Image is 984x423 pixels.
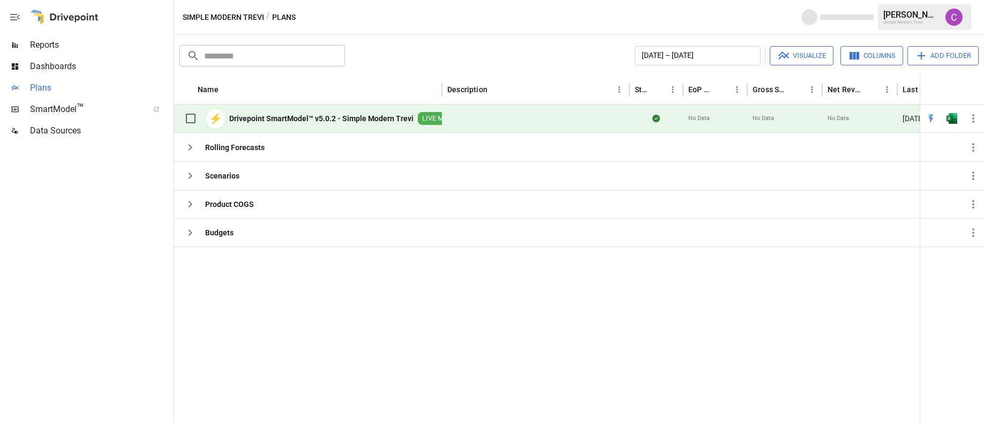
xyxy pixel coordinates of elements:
[883,20,939,25] div: Simple Modern Trevi
[205,199,254,210] b: Product COGS
[840,46,903,65] button: Columns
[198,85,219,94] div: Name
[926,113,936,124] div: Open in Quick Edit
[30,81,171,94] span: Plans
[828,85,863,94] div: Net Revenue
[612,82,627,97] button: Description column menu
[947,113,957,124] img: excel-icon.76473adf.svg
[30,103,141,116] span: SmartModel
[939,2,969,32] button: Corbin Wallace
[266,11,270,24] div: /
[753,114,774,123] span: No Data
[969,82,984,97] button: Sort
[945,9,963,26] img: Corbin Wallace
[688,85,713,94] div: EoP Cash
[183,11,264,24] button: Simple Modern Trevi
[650,82,665,97] button: Sort
[805,82,820,97] button: Gross Sales column menu
[206,109,225,128] div: ⚡
[907,46,979,65] button: Add Folder
[753,85,788,94] div: Gross Sales
[715,82,730,97] button: Sort
[205,227,234,238] b: Budgets
[77,101,84,115] span: ™
[828,114,849,123] span: No Data
[30,39,171,51] span: Reports
[418,114,465,124] span: LIVE MODEL
[635,85,649,94] div: Status
[883,10,939,20] div: [PERSON_NAME]
[489,82,504,97] button: Sort
[688,114,710,123] span: No Data
[665,82,680,97] button: Status column menu
[926,113,936,124] img: quick-edit-flash.b8aec18c.svg
[30,124,171,137] span: Data Sources
[220,82,235,97] button: Sort
[229,113,414,124] b: Drivepoint SmartModel™ v5.0.2 - Simple Modern Trevi
[30,60,171,73] span: Dashboards
[205,142,265,153] b: Rolling Forecasts
[947,113,957,124] div: Open in Excel
[635,46,761,65] button: [DATE] – [DATE]
[730,82,745,97] button: EoP Cash column menu
[903,85,951,94] div: Last Modified
[880,82,895,97] button: Net Revenue column menu
[447,85,487,94] div: Description
[205,170,239,181] b: Scenarios
[770,46,833,65] button: Visualize
[865,82,880,97] button: Sort
[790,82,805,97] button: Sort
[652,113,660,124] div: Sync complete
